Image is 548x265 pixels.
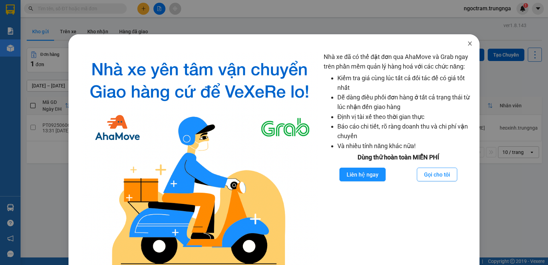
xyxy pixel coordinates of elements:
span: Gọi cho tôi [424,170,450,179]
li: Định vị tài xế theo thời gian thực [337,112,473,122]
button: Liên hệ ngay [339,168,386,181]
button: Close [460,34,480,53]
span: close [467,41,473,46]
li: Kiểm tra giá cùng lúc tất cả đối tác để có giá tốt nhất [337,73,473,93]
li: Báo cáo chi tiết, rõ ràng doanh thu và chi phí vận chuyển [337,122,473,141]
li: Dễ dàng điều phối đơn hàng ở tất cả trạng thái từ lúc nhận đến giao hàng [337,93,473,112]
button: Gọi cho tôi [417,168,457,181]
li: Và nhiều tính năng khác nữa! [337,141,473,151]
span: Liên hệ ngay [347,170,378,179]
div: Dùng thử hoàn toàn MIỄN PHÍ [324,153,473,162]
